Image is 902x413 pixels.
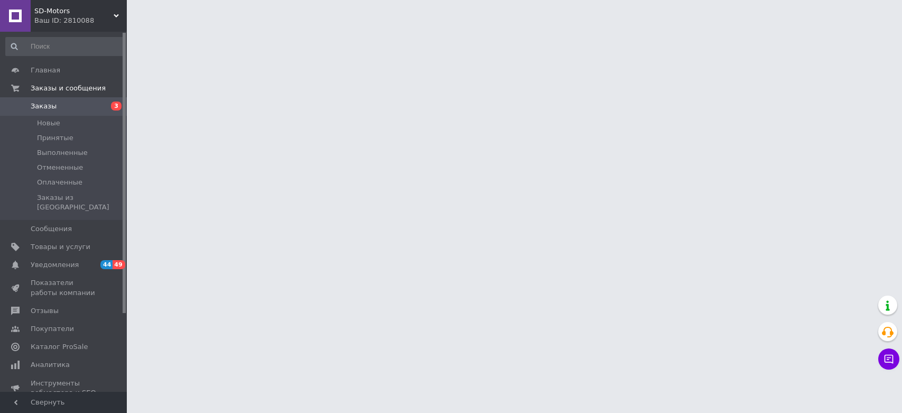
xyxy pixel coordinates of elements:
div: Ваш ID: 2810088 [34,16,127,25]
span: Принятые [37,133,73,143]
span: 3 [111,102,122,111]
span: Показатели работы компании [31,278,98,297]
span: Выполненные [37,148,88,158]
span: Отзывы [31,306,59,316]
button: Чат с покупателем [878,348,899,370]
span: Уведомления [31,260,79,270]
span: Главная [31,66,60,75]
span: Оплаченные [37,178,82,187]
span: 49 [113,260,125,269]
span: Товары и услуги [31,242,90,252]
span: Покупатели [31,324,74,334]
span: Инструменты вебмастера и SEO [31,379,98,398]
span: Новые [37,118,60,128]
span: Заказы и сообщения [31,84,106,93]
span: 44 [100,260,113,269]
span: Отмененные [37,163,83,172]
input: Поиск [5,37,124,56]
span: Каталог ProSale [31,342,88,352]
span: Заказы [31,102,57,111]
span: SD-Motors [34,6,114,16]
span: Сообщения [31,224,72,234]
span: Заказы из [GEOGRAPHIC_DATA] [37,193,123,212]
span: Аналитика [31,360,70,370]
